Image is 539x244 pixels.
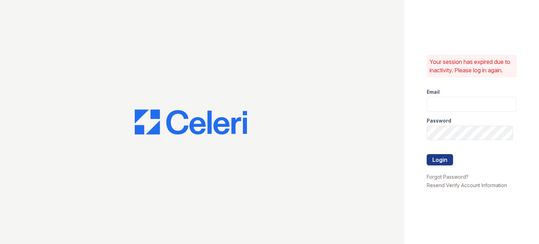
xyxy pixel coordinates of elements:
[430,58,514,74] p: Your session has expired due to inactivity. Please log in again.
[427,117,451,124] label: Password
[427,154,453,165] button: Login
[135,110,247,135] img: CE_Logo_Blue-a8612792a0a2168367f1c8372b55b34899dd931a85d93a1a3d3e32e68fde9ad4.png
[427,88,440,95] label: Email
[427,174,468,180] a: Forgot Password?
[427,182,507,188] a: Resend Verify Account Information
